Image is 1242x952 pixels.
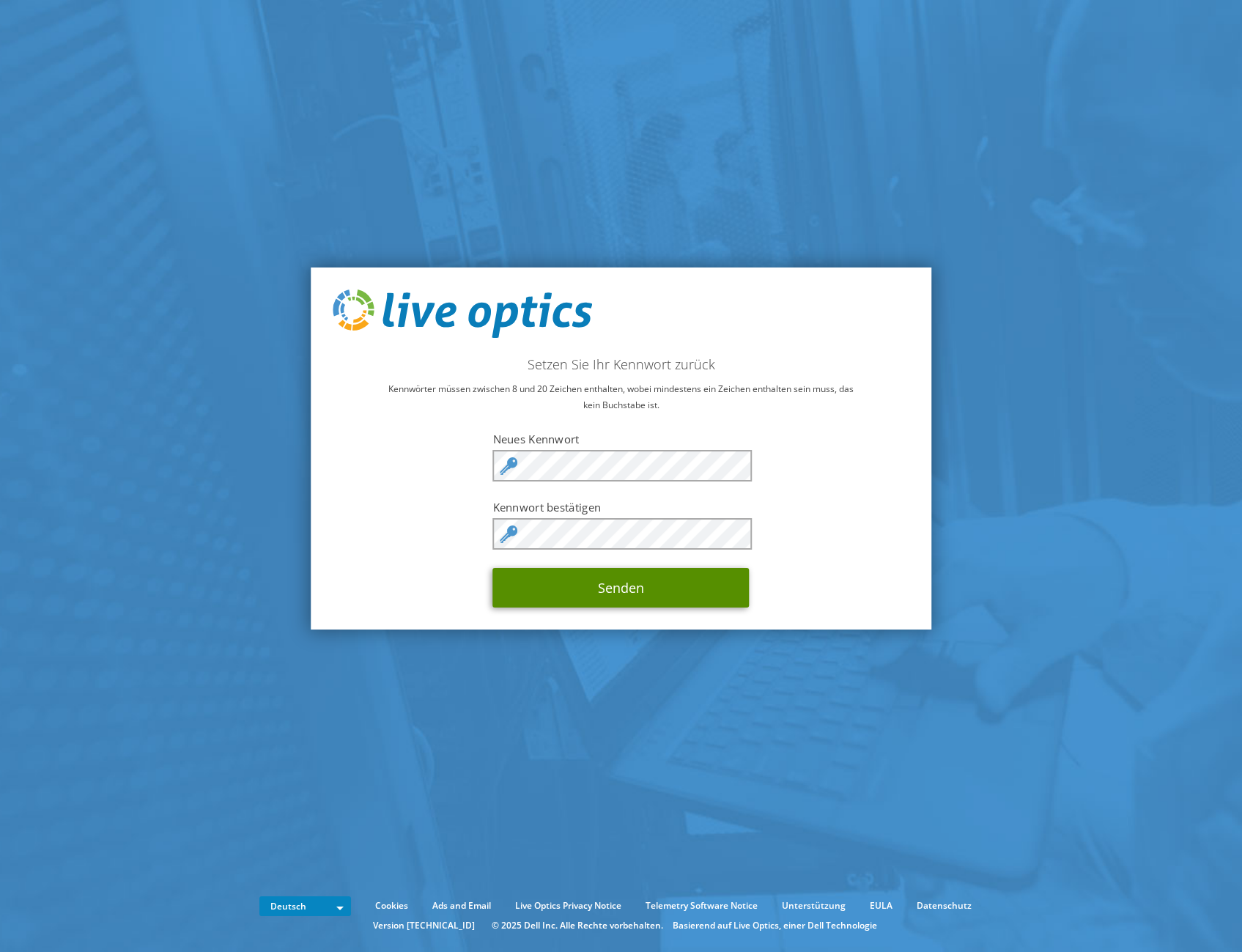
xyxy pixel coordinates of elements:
a: Unterstützung [771,898,857,914]
li: Version [TECHNICAL_ID] [366,918,482,934]
a: Ads and Email [421,898,502,914]
img: live_optics_svg.svg [333,289,592,338]
label: Kennwort bestätigen [493,500,750,514]
a: EULA [859,898,903,914]
button: Senden [493,568,750,608]
a: Cookies [364,898,419,914]
label: Neues Kennwort [493,432,750,446]
p: Kennwörter müssen zwischen 8 und 20 Zeichen enthalten, wobei mindestens ein Zeichen enthalten sei... [333,381,910,413]
a: Telemetry Software Notice [635,898,769,914]
h2: Setzen Sie Ihr Kennwort zurück [333,356,910,372]
a: Datenschutz [906,898,983,914]
li: Basierend auf Live Optics, einer Dell Technologie [673,918,877,934]
li: © 2025 Dell Inc. Alle Rechte vorbehalten. [484,918,670,934]
a: Live Optics Privacy Notice [504,898,632,914]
